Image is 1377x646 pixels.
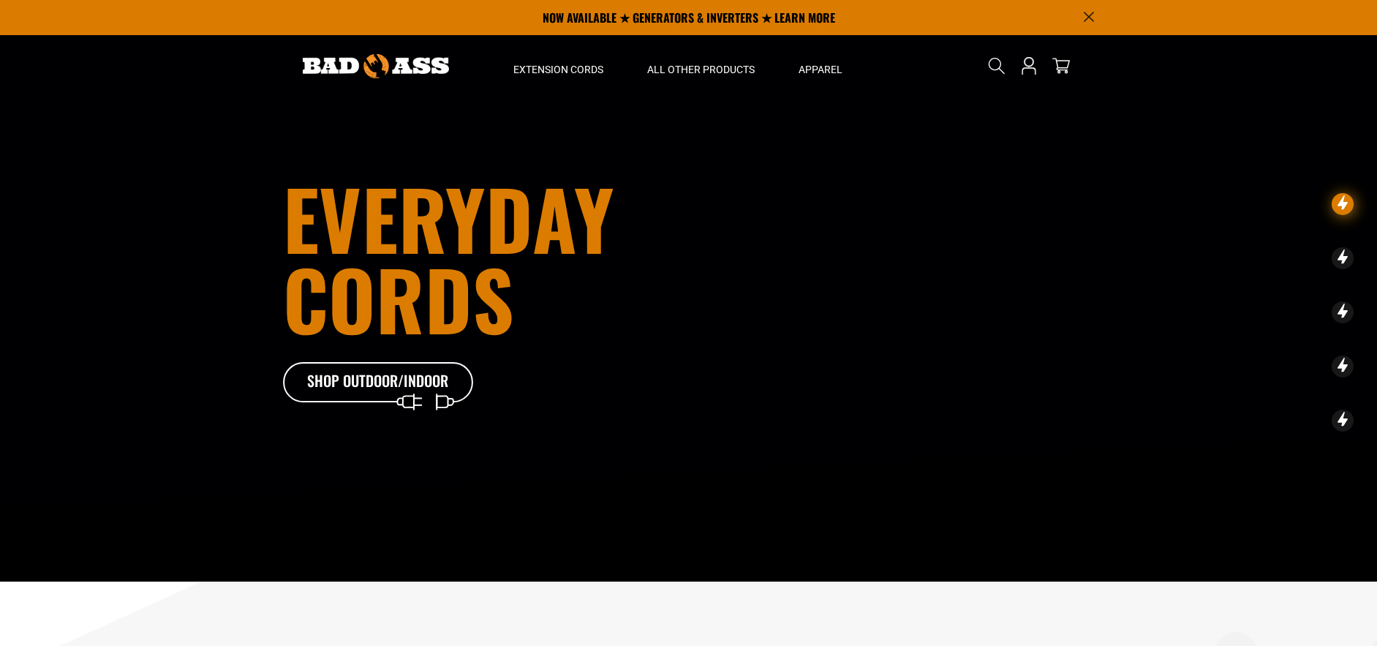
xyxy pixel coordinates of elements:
summary: Apparel [777,35,864,97]
summary: All Other Products [625,35,777,97]
a: Shop Outdoor/Indoor [283,362,473,403]
span: Apparel [799,63,842,76]
span: Extension Cords [513,63,603,76]
span: All Other Products [647,63,755,76]
h1: Everyday cords [283,178,770,339]
img: Bad Ass Extension Cords [303,54,449,78]
summary: Extension Cords [491,35,625,97]
summary: Search [985,54,1008,78]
